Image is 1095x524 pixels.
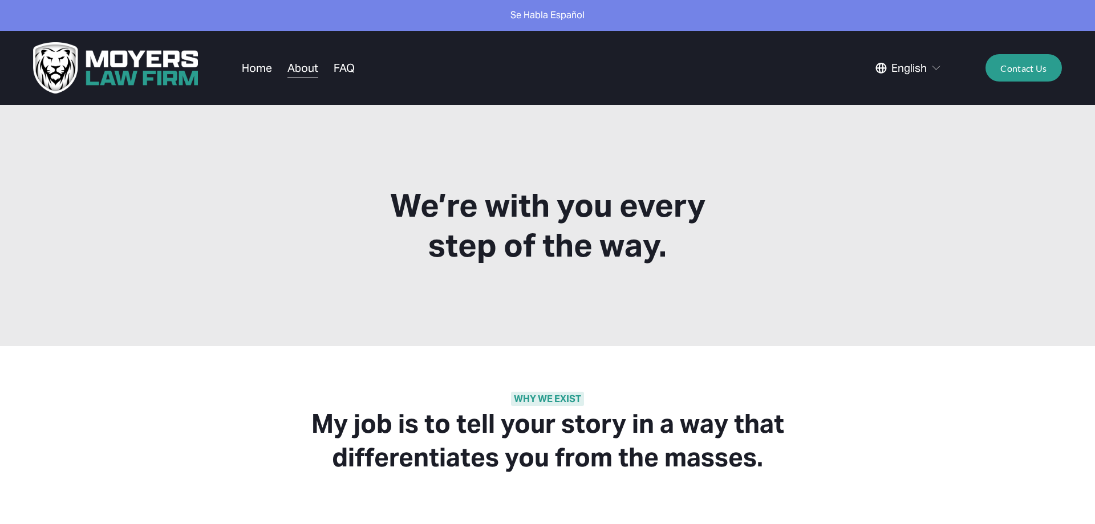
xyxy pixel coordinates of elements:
strong: WHY WE EXIST [511,392,584,406]
a: About [287,57,318,79]
a: FAQ [334,57,355,79]
h1: We’re with you every step of the way. [376,185,719,266]
a: Home [242,57,272,79]
p: Se Habla Español [27,7,1068,24]
span: English [891,58,927,78]
a: Contact Us [985,54,1062,82]
div: language picker [875,57,942,79]
img: Moyers Law Firm | Everyone Matters. Everyone Counts. [33,42,198,94]
h2: My job is to tell your story in a way that differentiates you from the masses. [291,407,804,473]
